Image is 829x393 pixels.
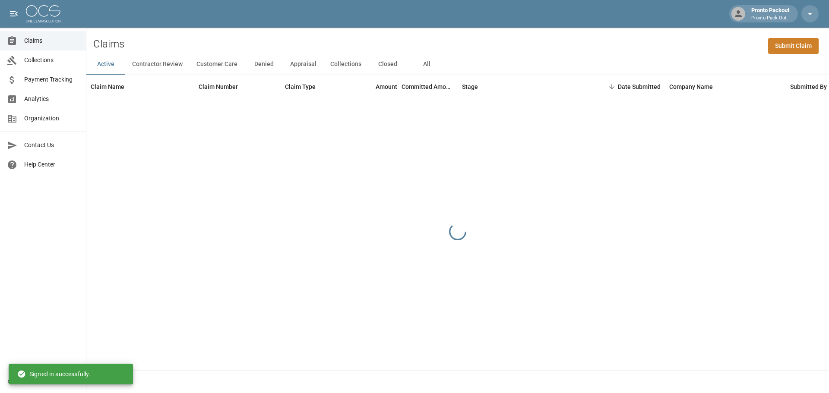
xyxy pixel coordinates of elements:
[587,75,665,99] div: Date Submitted
[5,5,22,22] button: open drawer
[86,54,829,75] div: dynamic tabs
[281,75,345,99] div: Claim Type
[190,54,244,75] button: Customer Care
[768,38,819,54] a: Submit Claim
[407,54,446,75] button: All
[665,75,786,99] div: Company Name
[24,114,79,123] span: Organization
[376,75,397,99] div: Amount
[462,75,478,99] div: Stage
[24,160,79,169] span: Help Center
[669,75,713,99] div: Company Name
[199,75,238,99] div: Claim Number
[91,75,124,99] div: Claim Name
[618,75,661,99] div: Date Submitted
[323,54,368,75] button: Collections
[24,56,79,65] span: Collections
[751,15,789,22] p: Pronto Pack Out
[368,54,407,75] button: Closed
[24,36,79,45] span: Claims
[24,94,79,104] span: Analytics
[606,81,618,93] button: Sort
[125,54,190,75] button: Contractor Review
[194,75,281,99] div: Claim Number
[244,54,283,75] button: Denied
[748,6,793,22] div: Pronto Packout
[458,75,587,99] div: Stage
[26,5,60,22] img: ocs-logo-white-transparent.png
[24,141,79,150] span: Contact Us
[402,75,453,99] div: Committed Amount
[790,75,827,99] div: Submitted By
[86,75,194,99] div: Claim Name
[285,75,316,99] div: Claim Type
[24,75,79,84] span: Payment Tracking
[86,54,125,75] button: Active
[8,377,78,386] div: © 2025 One Claim Solution
[283,54,323,75] button: Appraisal
[17,366,90,382] div: Signed in successfully.
[345,75,402,99] div: Amount
[402,75,458,99] div: Committed Amount
[93,38,124,50] h2: Claims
